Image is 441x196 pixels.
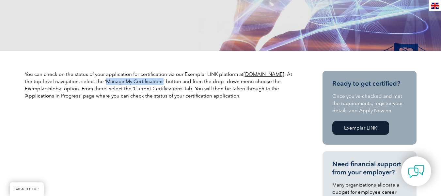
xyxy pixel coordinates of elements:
a: Exemplar LINK [332,121,389,135]
a: [DOMAIN_NAME] [244,71,284,77]
a: BACK TO TOP [10,182,44,196]
p: Once you’ve checked and met the requirements, register your details and Apply Now on [332,93,407,114]
h3: Need financial support from your employer? [332,160,407,176]
h3: Ready to get certified? [332,80,407,88]
p: You can check on the status of your application for certification via our Exemplar LINK platform ... [25,71,299,99]
img: en [431,3,439,9]
img: contact-chat.png [408,163,424,180]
